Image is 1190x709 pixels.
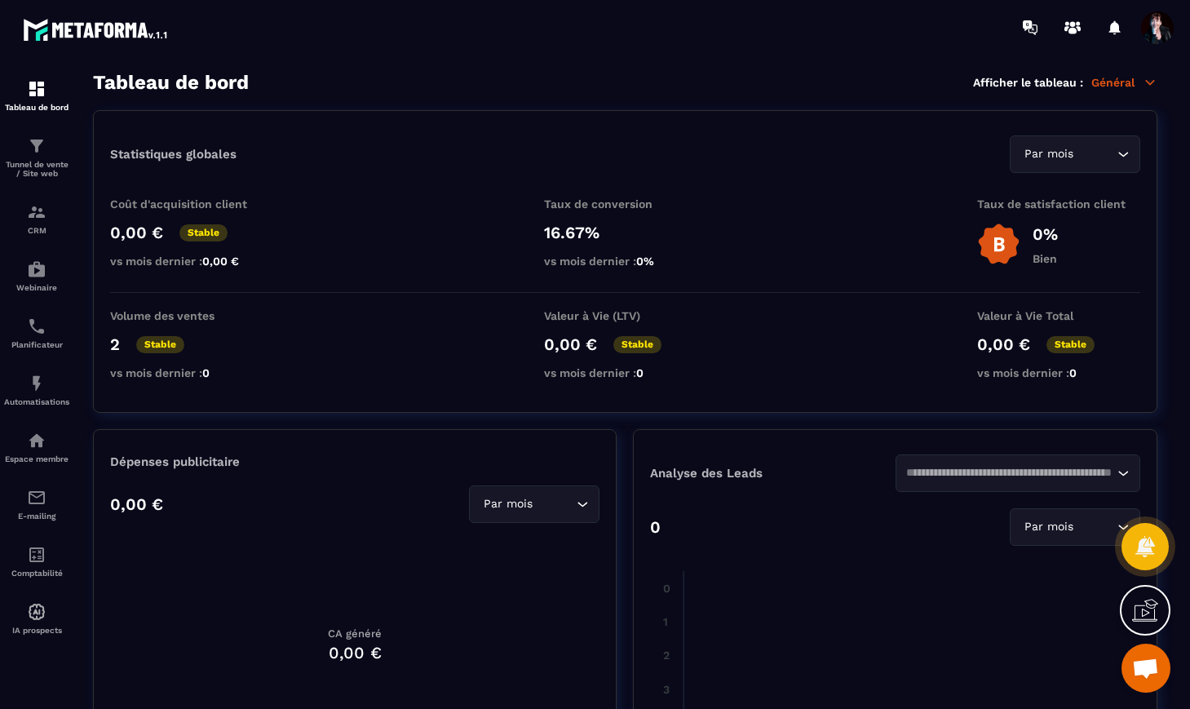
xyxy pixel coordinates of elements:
[4,67,69,124] a: formationformationTableau de bord
[110,309,273,322] p: Volume des ventes
[27,545,46,565] img: accountant
[4,419,69,476] a: automationsautomationsEspace membre
[650,517,661,537] p: 0
[544,366,707,379] p: vs mois dernier :
[636,366,644,379] span: 0
[4,569,69,578] p: Comptabilité
[27,374,46,393] img: automations
[4,103,69,112] p: Tableau de bord
[4,247,69,304] a: automationsautomationsWebinaire
[110,223,163,242] p: 0,00 €
[1033,252,1058,265] p: Bien
[1069,366,1077,379] span: 0
[1033,224,1058,244] p: 0%
[977,366,1140,379] p: vs mois dernier :
[1010,508,1140,546] div: Search for option
[977,223,1020,266] img: b-badge-o.b3b20ee6.svg
[480,495,536,513] span: Par mois
[4,476,69,533] a: emailemailE-mailing
[4,124,69,190] a: formationformationTunnel de vente / Site web
[4,533,69,590] a: accountantaccountantComptabilité
[93,71,249,94] h3: Tableau de bord
[544,197,707,210] p: Taux de conversion
[636,255,654,268] span: 0%
[27,602,46,622] img: automations
[27,79,46,99] img: formation
[27,431,46,450] img: automations
[23,15,170,44] img: logo
[4,226,69,235] p: CRM
[110,366,273,379] p: vs mois dernier :
[110,335,120,354] p: 2
[27,259,46,279] img: automations
[536,495,573,513] input: Search for option
[4,397,69,406] p: Automatisations
[27,202,46,222] img: formation
[977,335,1030,354] p: 0,00 €
[1046,336,1095,353] p: Stable
[663,683,670,696] tspan: 3
[202,255,239,268] span: 0,00 €
[1020,518,1077,536] span: Par mois
[4,454,69,463] p: Espace membre
[544,335,597,354] p: 0,00 €
[27,136,46,156] img: formation
[650,466,896,481] p: Analyse des Leads
[1091,75,1157,90] p: Général
[663,615,668,628] tspan: 1
[4,512,69,521] p: E-mailing
[544,255,707,268] p: vs mois dernier :
[663,649,670,662] tspan: 2
[110,197,273,210] p: Coût d'acquisition client
[4,626,69,635] p: IA prospects
[27,317,46,336] img: scheduler
[469,485,599,523] div: Search for option
[1010,135,1140,173] div: Search for option
[110,147,237,162] p: Statistiques globales
[202,366,210,379] span: 0
[663,582,670,595] tspan: 0
[1020,145,1077,163] span: Par mois
[613,336,661,353] p: Stable
[110,494,163,514] p: 0,00 €
[4,190,69,247] a: formationformationCRM
[544,309,707,322] p: Valeur à Vie (LTV)
[4,283,69,292] p: Webinaire
[110,454,599,469] p: Dépenses publicitaire
[977,197,1140,210] p: Taux de satisfaction client
[136,336,184,353] p: Stable
[110,255,273,268] p: vs mois dernier :
[179,224,228,242] p: Stable
[896,454,1141,492] div: Search for option
[1077,145,1113,163] input: Search for option
[1077,518,1113,536] input: Search for option
[544,223,707,242] p: 16.67%
[977,309,1140,322] p: Valeur à Vie Total
[4,160,69,178] p: Tunnel de vente / Site web
[1121,644,1170,693] a: Ouvrir le chat
[4,361,69,419] a: automationsautomationsAutomatisations
[4,340,69,349] p: Planificateur
[27,488,46,507] img: email
[906,464,1114,482] input: Search for option
[973,76,1083,89] p: Afficher le tableau :
[4,304,69,361] a: schedulerschedulerPlanificateur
